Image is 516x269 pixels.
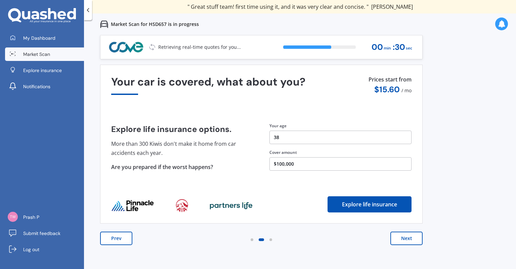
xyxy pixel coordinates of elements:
[5,210,84,224] a: Prash P
[100,20,108,28] img: car.f15378c7a67c060ca3f3.svg
[374,84,400,95] span: $ 15.60
[23,35,55,41] span: My Dashboard
[371,3,413,10] span: [PERSON_NAME]
[210,202,253,210] img: life_provider_logo_2
[369,76,412,85] p: Prices start from
[5,31,84,45] a: My Dashboard
[111,139,253,157] p: More than 300 Kiwis don't make it home from car accidents each year.
[401,87,412,94] span: / mo
[111,76,412,95] div: Your car is covered, what about you?
[158,44,241,51] p: Retrieving real-time quotes for you...
[8,212,18,222] img: 81543667793e928f3e63e14623937c6b
[269,131,412,144] button: 38
[406,44,412,53] span: sec
[5,243,84,256] a: Log out
[372,43,383,52] span: 00
[393,43,405,52] span: : 30
[23,67,62,74] span: Explore insurance
[23,51,50,58] span: Market Scan
[176,199,188,212] img: life_provider_logo_1
[269,149,412,156] div: Cover amount
[23,214,39,221] span: Prash P
[390,232,423,245] button: Next
[187,3,413,10] div: " Great stuff team! first time using it, and it was very clear and concise. "
[23,83,50,90] span: Notifications
[23,230,60,237] span: Submit feedback
[23,246,39,253] span: Log out
[328,196,412,212] button: Explore life insurance
[269,157,412,171] button: $100,000
[111,125,253,134] h4: Explore life insurance options.
[111,21,199,28] p: Market Scan for HSD657 is in progress
[5,227,84,240] a: Submit feedback
[384,44,391,53] span: min
[111,200,154,212] img: life_provider_logo_0
[269,123,412,129] div: Your age
[111,163,213,171] span: Are you prepared if the worst happens?
[5,47,84,61] a: Market Scan
[5,64,84,77] a: Explore insurance
[100,232,132,245] button: Prev
[5,80,84,93] a: Notifications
